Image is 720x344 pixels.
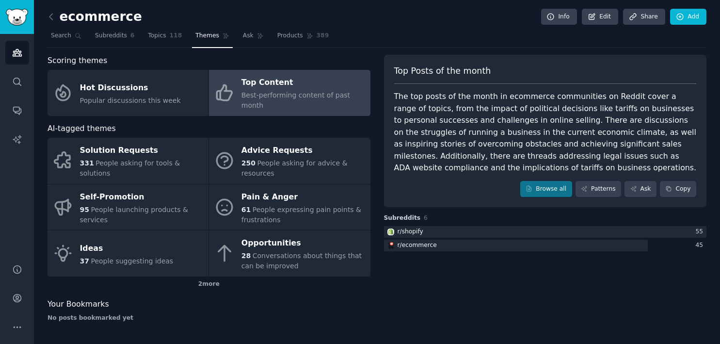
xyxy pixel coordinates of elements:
[424,214,428,221] span: 6
[582,9,618,25] a: Edit
[241,143,365,159] div: Advice Requests
[387,229,394,235] img: shopify
[209,70,370,116] a: Top ContentBest-performing content of past month
[48,277,370,292] div: 2 more
[317,32,329,40] span: 389
[80,159,180,177] span: People asking for tools & solutions
[48,9,142,25] h2: ecommerce
[144,28,185,48] a: Topics118
[576,181,621,197] a: Patterns
[394,91,697,174] div: The top posts of the month in ecommerce communities on Reddit cover a range of topics, from the i...
[48,314,370,323] div: No posts bookmarked yet
[541,9,577,25] a: Info
[130,32,135,40] span: 6
[80,159,94,167] span: 331
[241,252,362,270] span: Conversations about things that can be improved
[241,206,251,213] span: 61
[80,257,89,265] span: 37
[241,91,350,109] span: Best-performing content of past month
[48,184,208,230] a: Self-Promotion95People launching products & services
[148,32,166,40] span: Topics
[241,252,251,260] span: 28
[695,228,706,236] div: 55
[6,9,28,26] img: GummySearch logo
[48,28,85,48] a: Search
[48,138,208,184] a: Solution Requests331People asking for tools & solutions
[277,32,303,40] span: Products
[660,181,696,197] button: Copy
[48,123,116,135] span: AI-tagged themes
[48,230,208,277] a: Ideas37People suggesting ideas
[170,32,182,40] span: 118
[398,241,437,250] div: r/ ecommerce
[192,28,233,48] a: Themes
[384,240,707,252] a: ecommercer/ecommerce45
[48,55,107,67] span: Scoring themes
[51,32,71,40] span: Search
[240,28,267,48] a: Ask
[92,28,138,48] a: Subreddits6
[80,206,89,213] span: 95
[384,226,707,238] a: shopifyr/shopify55
[241,75,365,91] div: Top Content
[243,32,254,40] span: Ask
[209,230,370,277] a: Opportunities28Conversations about things that can be improved
[48,70,208,116] a: Hot DiscussionsPopular discussions this week
[241,159,256,167] span: 250
[80,143,204,159] div: Solution Requests
[398,228,423,236] div: r/ shopify
[80,97,181,104] span: Popular discussions this week
[624,181,656,197] a: Ask
[623,9,665,25] a: Share
[95,32,127,40] span: Subreddits
[670,9,706,25] a: Add
[241,159,348,177] span: People asking for advice & resources
[209,138,370,184] a: Advice Requests250People asking for advice & resources
[80,241,174,256] div: Ideas
[80,206,188,224] span: People launching products & services
[80,80,181,96] div: Hot Discussions
[695,241,706,250] div: 45
[520,181,572,197] a: Browse all
[91,257,173,265] span: People suggesting ideas
[195,32,219,40] span: Themes
[80,189,204,205] div: Self-Promotion
[241,236,365,251] div: Opportunities
[394,65,491,77] span: Top Posts of the month
[48,298,109,311] span: Your Bookmarks
[274,28,332,48] a: Products389
[209,184,370,230] a: Pain & Anger61People expressing pain points & frustrations
[387,242,394,249] img: ecommerce
[384,214,421,223] span: Subreddits
[241,189,365,205] div: Pain & Anger
[241,206,361,224] span: People expressing pain points & frustrations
